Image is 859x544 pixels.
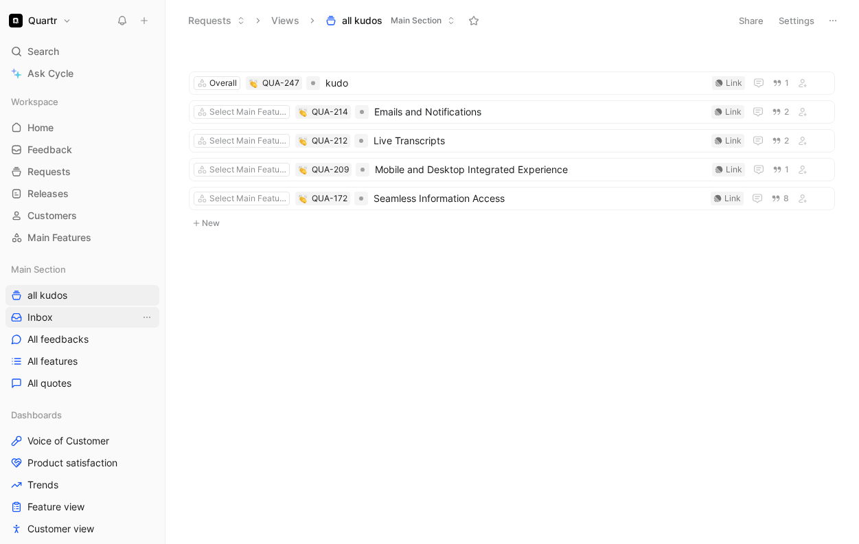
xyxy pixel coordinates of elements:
[249,78,258,88] button: 👏
[140,500,154,514] button: View actions
[5,285,159,306] a: all kudos
[319,10,461,31] button: all kudosMain Section
[5,11,75,30] button: QuartrQuartr
[27,143,72,157] span: Feedback
[265,10,306,31] button: Views
[189,129,835,152] a: Select Main Feature👏QUA-212Live TranscriptsLink2
[784,137,789,145] span: 2
[5,431,159,451] a: Voice of Customer
[189,158,835,181] a: Select Main Feature👏QUA-209Mobile and Desktop Integrated ExperienceLink1
[140,288,154,302] button: View actions
[27,376,71,390] span: All quotes
[209,105,286,119] div: Select Main Feature
[298,194,308,203] button: 👏
[27,332,89,346] span: All feedbacks
[391,14,442,27] span: Main Section
[27,209,77,223] span: Customers
[140,310,154,324] button: View actions
[27,522,94,536] span: Customer view
[785,166,789,174] span: 1
[209,76,237,90] div: Overall
[5,453,159,473] a: Product satisfaction
[375,161,707,178] span: Mobile and Desktop Integrated Experience
[724,192,741,205] div: Link
[5,41,159,62] div: Search
[209,163,286,177] div: Select Main Feature
[209,134,286,148] div: Select Main Feature
[27,500,84,514] span: Feature view
[27,478,58,492] span: Trends
[27,187,69,201] span: Releases
[189,100,835,124] a: Select Main Feature👏QUA-214Emails and NotificationsLink2
[140,456,154,470] button: View actions
[5,259,159,280] div: Main Section
[11,95,58,109] span: Workspace
[783,194,789,203] span: 8
[140,522,154,536] button: View actions
[726,163,742,177] div: Link
[5,117,159,138] a: Home
[298,107,308,117] button: 👏
[5,205,159,226] a: Customers
[140,434,154,448] button: View actions
[5,351,159,372] a: All features
[140,376,154,390] button: View actions
[5,329,159,350] a: All feedbacks
[5,63,159,84] a: Ask Cycle
[5,227,159,248] a: Main Features
[187,215,836,231] button: New
[27,456,117,470] span: Product satisfaction
[11,262,66,276] span: Main Section
[769,133,792,148] button: 2
[28,14,57,27] h1: Quartr
[298,136,308,146] button: 👏
[299,166,307,174] img: 👏
[5,475,159,495] a: Trends
[772,11,821,30] button: Settings
[5,183,159,204] a: Releases
[182,10,251,31] button: Requests
[27,65,73,82] span: Ask Cycle
[312,105,348,119] div: QUA-214
[249,80,257,88] img: 👏
[5,497,159,517] a: Feature view
[374,190,705,207] span: Seamless Information Access
[209,192,286,205] div: Select Main Feature
[299,109,307,117] img: 👏
[27,354,78,368] span: All features
[5,161,159,182] a: Requests
[27,231,91,245] span: Main Features
[784,108,789,116] span: 2
[140,478,154,492] button: View actions
[726,76,742,90] div: Link
[785,79,789,87] span: 1
[298,165,308,174] button: 👏
[312,134,347,148] div: QUA-212
[770,76,792,91] button: 1
[5,405,159,425] div: Dashboards
[27,434,109,448] span: Voice of Customer
[769,104,792,120] button: 2
[374,104,706,120] span: Emails and Notifications
[342,14,382,27] span: all kudos
[189,71,835,95] a: Overall👏QUA-247kudoLink1
[9,14,23,27] img: Quartr
[5,373,159,394] a: All quotes
[27,43,59,60] span: Search
[182,47,842,232] div: New
[27,310,53,324] span: Inbox
[325,75,707,91] span: kudo
[5,519,159,539] a: Customer view
[299,137,307,146] img: 👏
[312,163,349,177] div: QUA-209
[5,307,159,328] a: InboxView actions
[27,165,71,179] span: Requests
[733,11,770,30] button: Share
[5,91,159,112] div: Workspace
[5,139,159,160] a: Feedback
